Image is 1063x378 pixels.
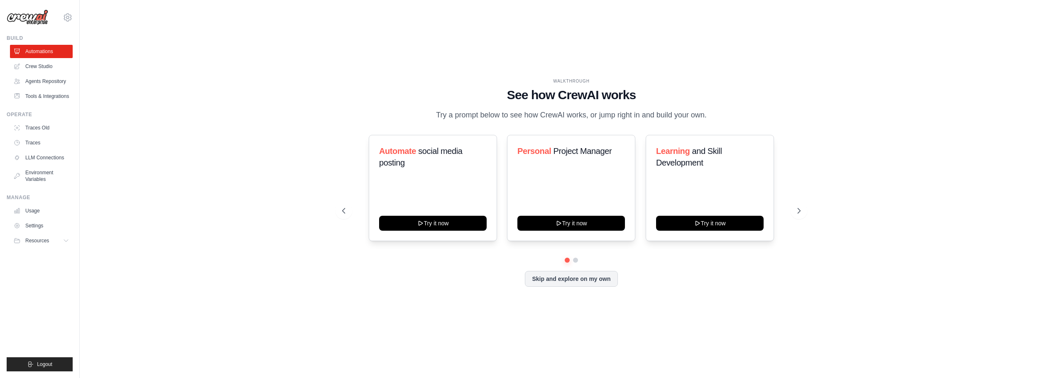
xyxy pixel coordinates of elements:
[7,357,73,371] button: Logout
[525,271,617,287] button: Skip and explore on my own
[432,109,711,121] p: Try a prompt below to see how CrewAI works, or jump right in and build your own.
[517,146,551,156] span: Personal
[517,216,625,231] button: Try it now
[342,78,801,84] div: WALKTHROUGH
[10,219,73,232] a: Settings
[10,121,73,134] a: Traces Old
[379,216,487,231] button: Try it now
[342,88,801,102] h1: See how CrewAI works
[554,146,612,156] span: Project Manager
[656,146,690,156] span: Learning
[7,194,73,201] div: Manage
[656,146,722,167] span: and Skill Development
[10,75,73,88] a: Agents Repository
[10,45,73,58] a: Automations
[10,166,73,186] a: Environment Variables
[7,10,48,25] img: Logo
[10,204,73,217] a: Usage
[10,90,73,103] a: Tools & Integrations
[25,237,49,244] span: Resources
[656,216,764,231] button: Try it now
[379,146,416,156] span: Automate
[10,151,73,164] a: LLM Connections
[7,111,73,118] div: Operate
[10,136,73,149] a: Traces
[10,234,73,247] button: Resources
[7,35,73,41] div: Build
[37,361,52,368] span: Logout
[379,146,463,167] span: social media posting
[10,60,73,73] a: Crew Studio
